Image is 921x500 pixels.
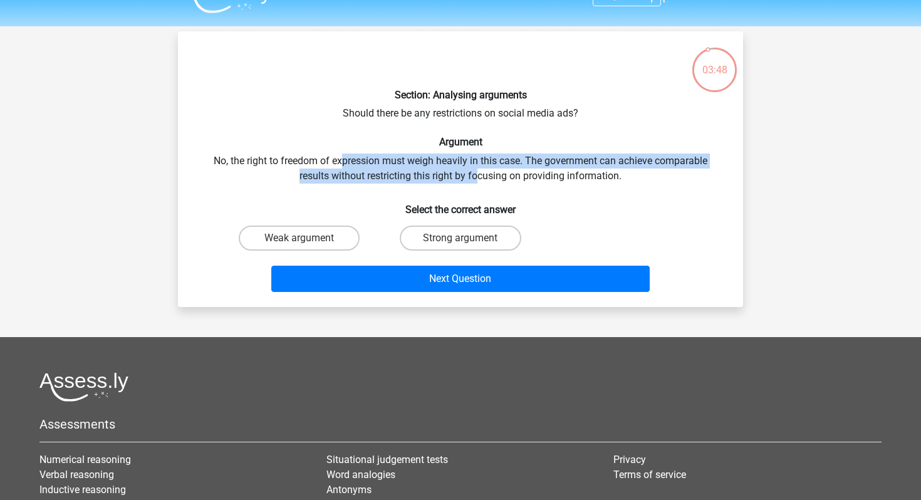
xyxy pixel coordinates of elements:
[39,484,126,496] a: Inductive reasoning
[183,41,738,297] div: Should there be any restrictions on social media ads? No, the right to freedom of expression must...
[271,266,650,292] button: Next Question
[239,226,360,251] label: Weak argument
[400,226,521,251] label: Strong argument
[613,454,646,466] a: Privacy
[198,194,723,216] h6: Select the correct answer
[39,454,131,466] a: Numerical reasoning
[39,372,128,402] img: Assessly logo
[39,417,882,432] h5: Assessments
[326,454,448,466] a: Situational judgement tests
[39,469,114,481] a: Verbal reasoning
[198,89,723,101] h6: Section: Analysing arguments
[326,484,372,496] a: Antonyms
[198,136,723,148] h6: Argument
[613,469,686,481] a: Terms of service
[326,469,395,481] a: Word analogies
[691,46,738,78] div: 03:48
